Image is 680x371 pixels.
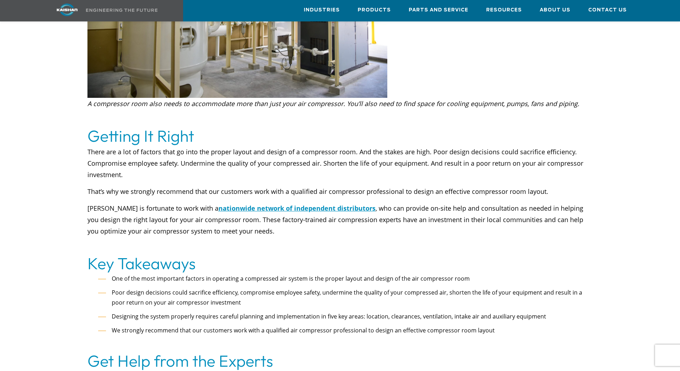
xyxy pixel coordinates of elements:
p: That’s why we strongly recommend that our customers work with a qualified air compressor professi... [87,186,593,197]
span: Products [358,6,391,14]
img: Engineering the future [86,9,157,12]
span: Contact Us [588,6,627,14]
img: kaishan logo [40,4,94,16]
span: Poor design decisions could sacrifice efficiency, compromise employee safety, undermine the quali... [112,289,582,306]
p: [PERSON_NAME] is fortunate to work with a , who can provide on-site help and consultation as need... [87,202,593,237]
i: A compressor room also needs to accommodate more than just your air compressor. You’ll also need ... [87,99,579,108]
a: Industries [304,0,340,20]
h2: Key Takeaways [87,254,593,274]
a: nationwide network of independent distributors [218,204,376,212]
h2: Get Help from the Experts [87,351,593,371]
span: One of the most important factors in operating a compressed air system is the proper layout and d... [112,275,470,282]
a: Parts and Service [409,0,468,20]
span: Designing the system properly requires careful planning and implementation in five key areas: loc... [112,312,546,320]
a: Products [358,0,391,20]
h2: Getting It Right [87,126,593,146]
p: There are a lot of factors that go into the proper layout and design of a compressor room. And th... [87,146,593,180]
span: Industries [304,6,340,14]
a: About Us [540,0,570,20]
span: Parts and Service [409,6,468,14]
span: We strongly recommend that our customers work with a qualified air compressor professional to des... [112,326,495,334]
a: Resources [486,0,522,20]
a: Contact Us [588,0,627,20]
span: About Us [540,6,570,14]
span: Resources [486,6,522,14]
